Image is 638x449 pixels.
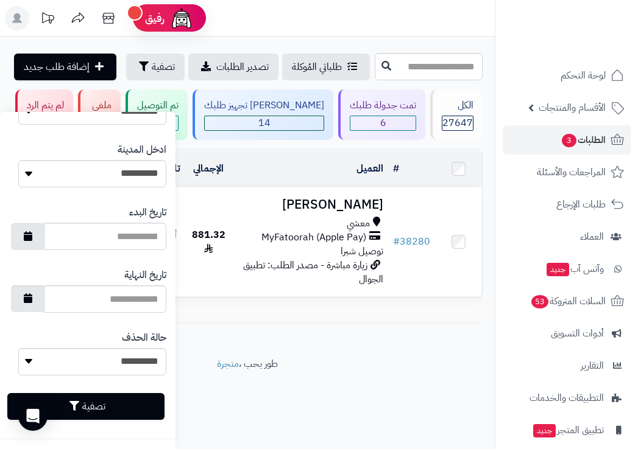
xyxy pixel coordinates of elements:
span: العملاء [580,228,604,245]
span: التقارير [581,357,604,374]
a: لوحة التحكم [503,61,631,90]
a: طلباتي المُوكلة [282,54,370,80]
div: الكل [442,99,473,113]
a: تطبيق المتجرجديد [503,416,631,445]
span: أدوات التسويق [551,325,604,342]
a: إضافة طلب جديد [14,54,116,80]
a: العميل [356,161,383,176]
span: المراجعات والأسئلة [537,164,606,181]
a: أدوات التسويق [503,319,631,348]
div: تم التوصيل [137,99,179,113]
span: تصدير الطلبات [216,60,269,74]
span: تصفية [152,60,175,74]
button: تصفية [7,393,165,420]
a: المراجعات والأسئلة [503,158,631,187]
span: 6 [350,116,416,130]
span: تطبيق المتجر [532,422,604,439]
span: معشي [347,217,370,231]
a: طلبات الإرجاع [503,190,631,219]
a: السلات المتروكة53 [503,287,631,316]
a: [PERSON_NAME] تجهيز طلبك 14 [190,89,336,140]
a: تمت جدولة طلبك 6 [336,89,428,140]
img: ai-face.png [169,6,194,30]
div: تمت جدولة طلبك [350,99,416,113]
span: # [393,234,400,249]
a: العملاء [503,222,631,251]
label: حالة الحذف [122,331,166,345]
label: ادخل المدينة [118,143,166,157]
a: # [393,161,399,176]
a: وآتس آبجديد [503,254,631,284]
a: لم يتم الرد 0 [13,89,76,140]
label: تاريخ البدء [129,206,166,220]
button: تصفية [126,54,185,80]
h3: [PERSON_NAME] [237,198,383,212]
span: توصيل شبرا [341,244,383,259]
span: لوحة التحكم [561,67,606,84]
span: التطبيقات والخدمات [530,389,604,406]
span: طلبات الإرجاع [556,196,606,213]
a: ملغي 3.8K [76,89,123,140]
span: 3 [562,134,576,147]
a: الطلبات3 [503,125,631,155]
span: طلباتي المُوكلة [292,60,342,74]
span: رفيق [145,11,165,26]
span: جديد [547,263,569,276]
a: متجرة [217,357,239,371]
span: 14 [205,116,324,130]
a: الكل27647 [428,89,485,140]
a: #38280 [393,234,430,249]
span: 53 [531,295,548,308]
div: [PERSON_NAME] تجهيز طلبك [204,99,324,113]
a: تحديثات المنصة [32,6,63,33]
span: 27647 [442,116,473,130]
div: Open Intercom Messenger [18,402,48,431]
div: عرض 1 إلى 1 من 1 (1 صفحات) [3,308,492,322]
span: MyFatoorah (Apple Pay) [261,231,366,245]
span: وآتس آب [545,260,604,277]
div: ملغي [90,99,112,113]
a: الإجمالي [193,161,224,176]
span: إضافة طلب جديد [24,60,90,74]
a: التقارير [503,351,631,380]
span: جديد [533,424,556,437]
a: تصدير الطلبات [188,54,278,80]
span: الأقسام والمنتجات [539,99,606,116]
span: السلات المتروكة [530,293,606,310]
span: الطلبات [561,131,606,148]
span: زيارة مباشرة - مصدر الطلب: تطبيق الجوال [243,258,383,287]
span: 881.32 [192,228,225,256]
a: التطبيقات والخدمات [503,383,631,412]
label: تاريخ النهاية [124,268,166,282]
a: تم التوصيل 23.4K [123,89,190,140]
div: لم يتم الرد [27,99,64,113]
